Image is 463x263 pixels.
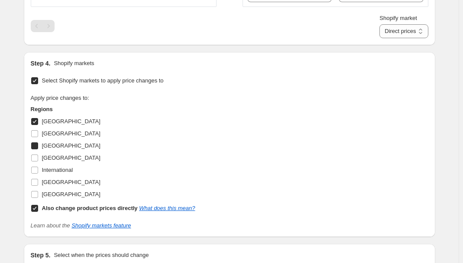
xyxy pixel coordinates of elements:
span: Shopify market [379,15,417,21]
span: [GEOGRAPHIC_DATA] [42,130,100,137]
h2: Step 4. [31,59,51,68]
h3: Regions [31,105,195,114]
i: Learn about the [31,222,131,229]
span: [GEOGRAPHIC_DATA] [42,155,100,161]
p: Shopify markets [54,59,94,68]
span: Select Shopify markets to apply price changes to [42,77,164,84]
b: Also change product prices directly [42,205,138,211]
span: [GEOGRAPHIC_DATA] [42,179,100,185]
span: [GEOGRAPHIC_DATA] [42,142,100,149]
p: Select when the prices should change [54,251,149,260]
span: Apply price changes to: [31,95,89,101]
a: What does this mean? [139,205,195,211]
span: [GEOGRAPHIC_DATA] [42,118,100,125]
span: International [42,167,73,173]
h2: Step 5. [31,251,51,260]
a: Shopify markets feature [71,222,131,229]
span: [GEOGRAPHIC_DATA] [42,191,100,197]
nav: Pagination [31,20,55,32]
